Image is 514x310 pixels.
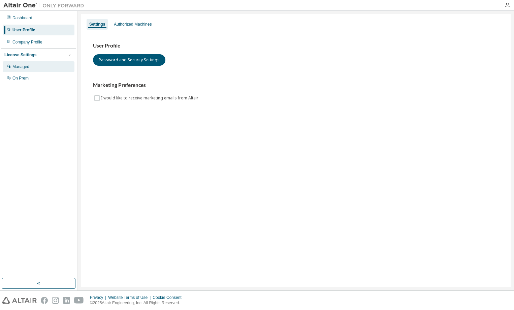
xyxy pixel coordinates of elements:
img: facebook.svg [41,297,48,304]
div: Managed [12,64,29,69]
div: Authorized Machines [114,22,152,27]
button: Password and Security Settings [93,54,165,66]
div: License Settings [4,52,36,58]
div: Privacy [90,295,108,300]
div: Cookie Consent [153,295,185,300]
div: Settings [89,22,105,27]
div: Website Terms of Use [108,295,153,300]
h3: Marketing Preferences [93,82,499,89]
label: I would like to receive marketing emails from Altair [101,94,200,102]
img: youtube.svg [74,297,84,304]
div: Company Profile [12,39,42,45]
img: Altair One [3,2,88,9]
img: linkedin.svg [63,297,70,304]
h3: User Profile [93,42,499,49]
div: User Profile [12,27,35,33]
img: instagram.svg [52,297,59,304]
img: altair_logo.svg [2,297,37,304]
div: Dashboard [12,15,32,21]
div: On Prem [12,75,29,81]
p: © 2025 Altair Engineering, Inc. All Rights Reserved. [90,300,186,306]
